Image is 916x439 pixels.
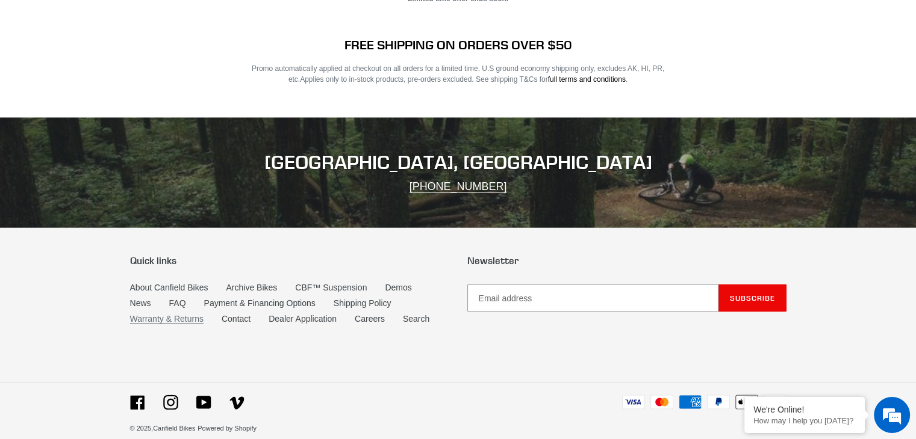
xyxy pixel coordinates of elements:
h2: [GEOGRAPHIC_DATA], [GEOGRAPHIC_DATA] [130,151,787,174]
a: Careers [355,314,385,324]
div: We're Online! [753,405,856,414]
a: News [130,298,151,308]
a: [PHONE_NUMBER] [410,180,507,193]
a: Contact [222,314,251,324]
a: Demos [385,283,411,292]
a: Dealer Application [269,314,337,324]
a: Payment & Financing Options [204,298,316,308]
p: Newsletter [467,255,787,266]
input: Email address [467,284,718,312]
p: Quick links [130,255,449,266]
a: Shipping Policy [334,298,391,308]
a: About Canfield Bikes [130,283,208,292]
a: Warranty & Returns [130,314,204,324]
h2: FREE SHIPPING ON ORDERS OVER $50 [242,37,674,52]
a: Archive Bikes [226,283,277,292]
small: © 2025, [130,425,196,432]
span: Subscribe [730,293,775,302]
a: full terms and conditions [548,75,626,84]
a: Canfield Bikes [153,425,195,432]
p: How may I help you today? [753,416,856,425]
button: Subscribe [718,284,787,312]
a: Search [403,314,429,324]
a: FAQ [169,298,186,308]
a: CBF™ Suspension [295,283,367,292]
p: Promo automatically applied at checkout on all orders for a limited time. U.S ground economy ship... [242,63,674,85]
a: Powered by Shopify [198,425,257,432]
